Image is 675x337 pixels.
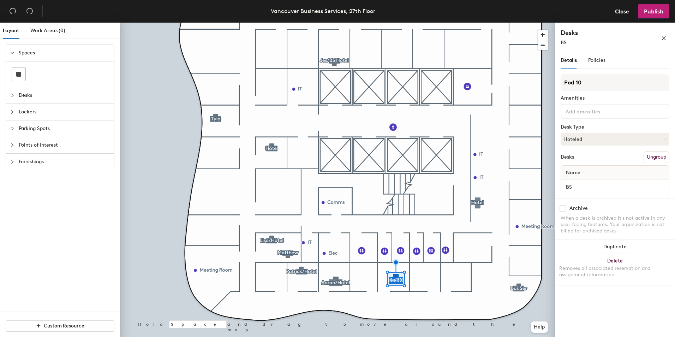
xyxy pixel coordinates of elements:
div: When a desk is archived it's not active in any user-facing features. Your organization is not bil... [561,215,669,234]
span: Layout [3,28,19,34]
span: collapsed [10,143,14,147]
span: Furnishings [19,154,110,170]
button: Hoteled [561,133,669,146]
span: undo [9,7,16,14]
span: Close [615,8,629,15]
span: collapsed [10,126,14,131]
span: Policies [588,57,605,63]
button: Custom Resource [6,320,114,332]
input: Add amenities [564,107,628,115]
button: Publish [638,4,669,18]
span: Points of Interest [19,137,110,153]
span: Spaces [19,45,110,61]
span: collapsed [10,93,14,97]
span: Desks [19,87,110,104]
span: collapsed [10,160,14,164]
div: Vancouver Business Services, 27th Floor [271,7,375,16]
button: Redo (⌘ + ⇧ + Z) [23,4,37,18]
input: Unnamed desk [562,182,668,192]
div: Desk Type [561,124,669,130]
button: Help [531,321,548,333]
button: Undo (⌘ + Z) [6,4,20,18]
h4: Desks [561,28,638,37]
span: Lockers [19,104,110,120]
div: Amenities [561,95,669,101]
div: Archive [569,206,588,211]
span: Parking Spots [19,120,110,137]
span: Custom Resource [44,323,84,329]
button: Close [609,4,635,18]
div: Desks [561,154,574,160]
span: Publish [644,8,663,15]
button: DeleteRemoves all associated reservation and assignment information [555,254,675,285]
span: Work Areas (0) [30,28,65,34]
span: Details [561,57,577,63]
span: Name [562,166,584,179]
div: Removes all associated reservation and assignment information [559,265,671,278]
span: expanded [10,51,14,55]
span: BS [561,40,567,46]
span: collapsed [10,110,14,114]
span: close [661,36,666,41]
button: Ungroup [644,151,669,163]
button: Duplicate [555,240,675,254]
